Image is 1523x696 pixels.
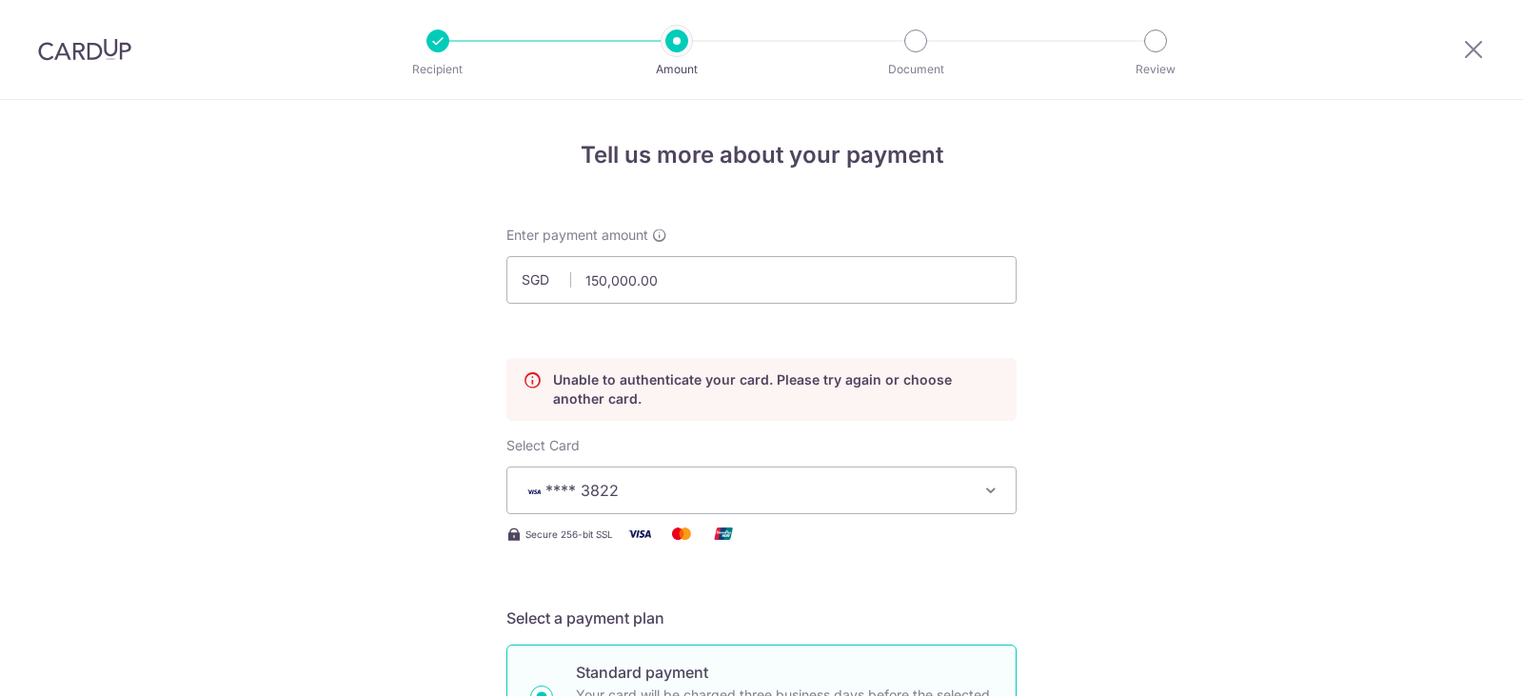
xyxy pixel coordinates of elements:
img: VISA [523,485,545,498]
span: Enter payment amount [506,226,648,245]
img: CardUp [38,38,131,61]
h5: Select a payment plan [506,607,1017,629]
p: Document [845,60,986,79]
p: Recipient [367,60,508,79]
h4: Tell us more about your payment [506,138,1017,172]
input: 0.00 [506,256,1017,304]
p: Unable to authenticate your card. Please try again or choose another card. [553,370,1000,408]
span: SGD [522,270,571,289]
img: Visa [621,522,659,546]
img: Mastercard [663,522,701,546]
span: translation missing: en.payables.payment_networks.credit_card.summary.labels.select_card [506,437,580,453]
span: Secure 256-bit SSL [525,527,613,542]
iframe: Opens a widget where you can find more information [1401,639,1504,686]
p: Standard payment [576,661,993,684]
img: Union Pay [704,522,742,546]
p: Review [1085,60,1226,79]
p: Amount [606,60,747,79]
